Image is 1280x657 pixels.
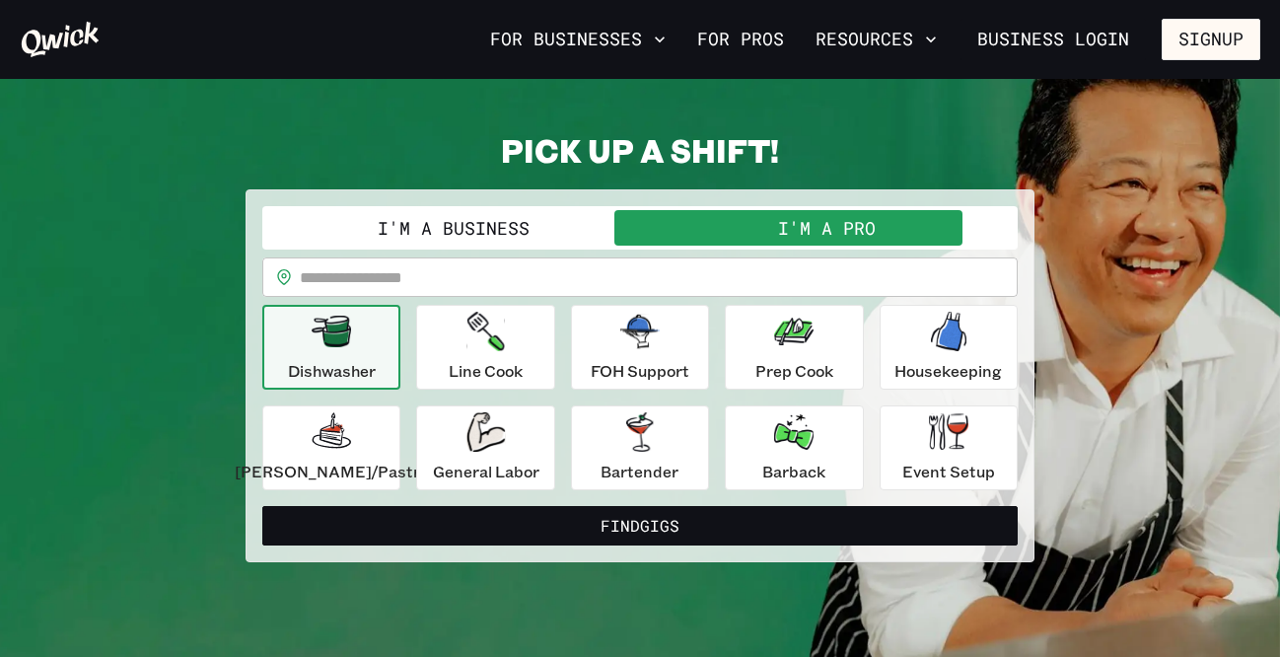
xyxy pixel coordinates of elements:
[894,359,1002,383] p: Housekeeping
[808,23,945,56] button: Resources
[433,460,539,483] p: General Labor
[902,460,995,483] p: Event Setup
[571,305,709,390] button: FOH Support
[880,305,1018,390] button: Housekeeping
[591,359,689,383] p: FOH Support
[449,359,523,383] p: Line Cook
[725,305,863,390] button: Prep Cook
[288,359,376,383] p: Dishwasher
[762,460,825,483] p: Barback
[235,460,428,483] p: [PERSON_NAME]/Pastry
[416,405,554,490] button: General Labor
[880,405,1018,490] button: Event Setup
[246,130,1034,170] h2: PICK UP A SHIFT!
[960,19,1146,60] a: Business Login
[571,405,709,490] button: Bartender
[725,405,863,490] button: Barback
[755,359,833,383] p: Prep Cook
[482,23,674,56] button: For Businesses
[416,305,554,390] button: Line Cook
[1162,19,1260,60] button: Signup
[640,210,1014,246] button: I'm a Pro
[689,23,792,56] a: For Pros
[262,506,1018,546] button: FindGigs
[266,210,640,246] button: I'm a Business
[262,305,400,390] button: Dishwasher
[262,405,400,490] button: [PERSON_NAME]/Pastry
[601,460,678,483] p: Bartender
